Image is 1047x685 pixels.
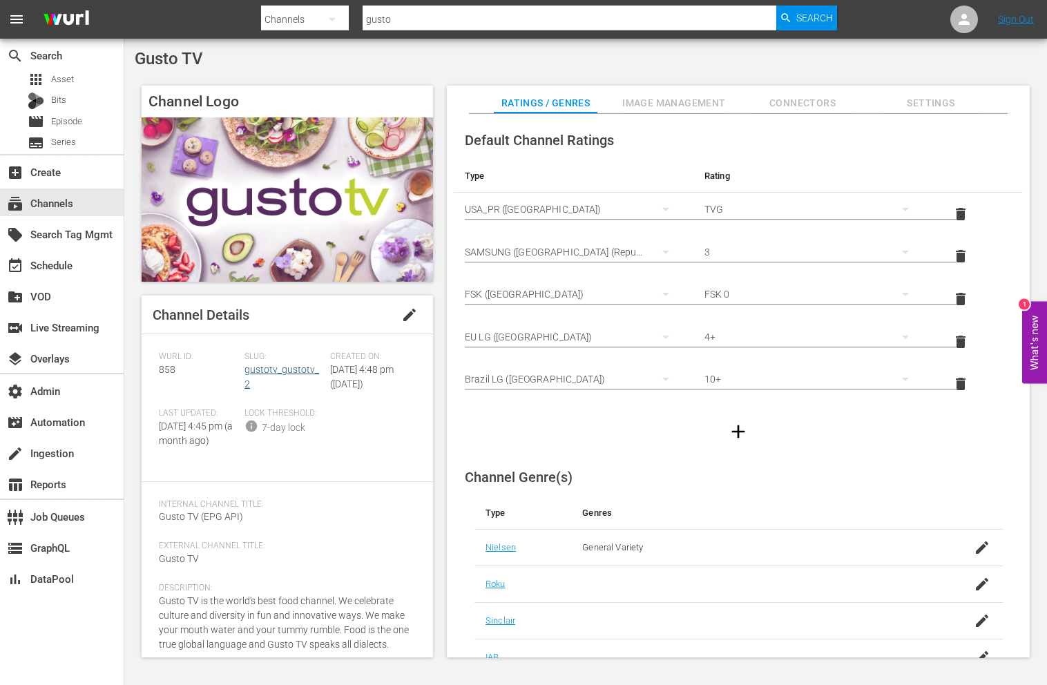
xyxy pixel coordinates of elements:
[952,291,969,307] span: delete
[776,6,837,30] button: Search
[244,364,319,389] a: gustotv_gustotv_2
[465,318,682,356] div: EU LG ([GEOGRAPHIC_DATA])
[401,307,418,323] span: edit
[704,360,922,398] div: 10+
[28,113,44,130] span: Episode
[751,95,854,112] span: Connectors
[28,135,44,151] span: Series
[51,135,76,149] span: Series
[486,652,499,662] a: IAB
[486,579,506,589] a: Roku
[135,49,203,68] span: Gusto TV
[465,233,682,271] div: SAMSUNG ([GEOGRAPHIC_DATA] (Republic of))
[330,351,409,363] span: Created On:
[159,595,409,650] span: Gusto TV is the world's best food channel. We celebrate culture and diversity in fun and innovati...
[51,93,66,107] span: Bits
[7,476,23,493] span: Reports
[153,307,249,323] span: Channel Details
[7,445,23,462] span: Ingestion
[7,258,23,274] span: Schedule
[1019,299,1030,310] div: 1
[952,376,969,392] span: delete
[704,190,922,229] div: TVG
[330,364,394,389] span: [DATE] 4:48 pm ([DATE])
[7,320,23,336] span: Live Streaming
[159,583,409,594] span: Description:
[7,540,23,557] span: GraphQL
[159,421,233,446] span: [DATE] 4:45 pm (a month ago)
[7,571,23,588] span: DataPool
[944,240,977,273] button: delete
[244,408,323,419] span: Lock Threshold:
[7,195,23,212] span: Channels
[486,615,515,626] a: Sinclair
[51,73,74,86] span: Asset
[944,197,977,231] button: delete
[7,164,23,181] span: Create
[494,95,597,112] span: Ratings / Genres
[944,325,977,358] button: delete
[879,95,983,112] span: Settings
[571,496,946,530] th: Genres
[998,14,1034,25] a: Sign Out
[704,318,922,356] div: 4+
[486,542,516,552] a: Nielsen
[454,160,693,193] th: Type
[142,86,433,117] h4: Channel Logo
[7,289,23,305] span: VOD
[244,351,323,363] span: Slug:
[8,11,25,28] span: menu
[142,117,433,281] img: Gusto TV
[28,93,44,109] div: Bits
[159,408,238,419] span: Last Updated:
[7,48,23,64] span: Search
[159,364,175,375] span: 858
[7,226,23,243] span: Search Tag Mgmt
[393,298,426,331] button: edit
[622,95,726,112] span: Image Management
[944,367,977,401] button: delete
[262,421,305,435] div: 7-day lock
[465,132,614,148] span: Default Channel Ratings
[7,414,23,431] span: Automation
[796,6,833,30] span: Search
[51,115,82,128] span: Episode
[33,3,99,36] img: ans4CAIJ8jUAAAAAAAAAAAAAAAAAAAAAAAAgQb4GAAAAAAAAAAAAAAAAAAAAAAAAJMjXAAAAAAAAAAAAAAAAAAAAAAAAgAT5G...
[7,351,23,367] span: Overlays
[159,351,238,363] span: Wurl ID:
[465,190,682,229] div: USA_PR ([GEOGRAPHIC_DATA])
[159,553,199,564] span: Gusto TV
[693,160,933,193] th: Rating
[465,469,573,485] span: Channel Genre(s)
[704,233,922,271] div: 3
[952,206,969,222] span: delete
[454,160,1023,405] table: simple table
[244,419,258,433] span: info
[1022,302,1047,384] button: Open Feedback Widget
[465,360,682,398] div: Brazil LG ([GEOGRAPHIC_DATA])
[944,282,977,316] button: delete
[474,496,571,530] th: Type
[7,383,23,400] span: Admin
[952,248,969,264] span: delete
[159,511,243,522] span: Gusto TV (EPG API)
[159,541,409,552] span: External Channel Title:
[704,275,922,313] div: FSK 0
[159,499,409,510] span: Internal Channel Title:
[7,509,23,525] span: Job Queues
[952,334,969,350] span: delete
[28,71,44,88] span: Asset
[465,275,682,313] div: FSK ([GEOGRAPHIC_DATA])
